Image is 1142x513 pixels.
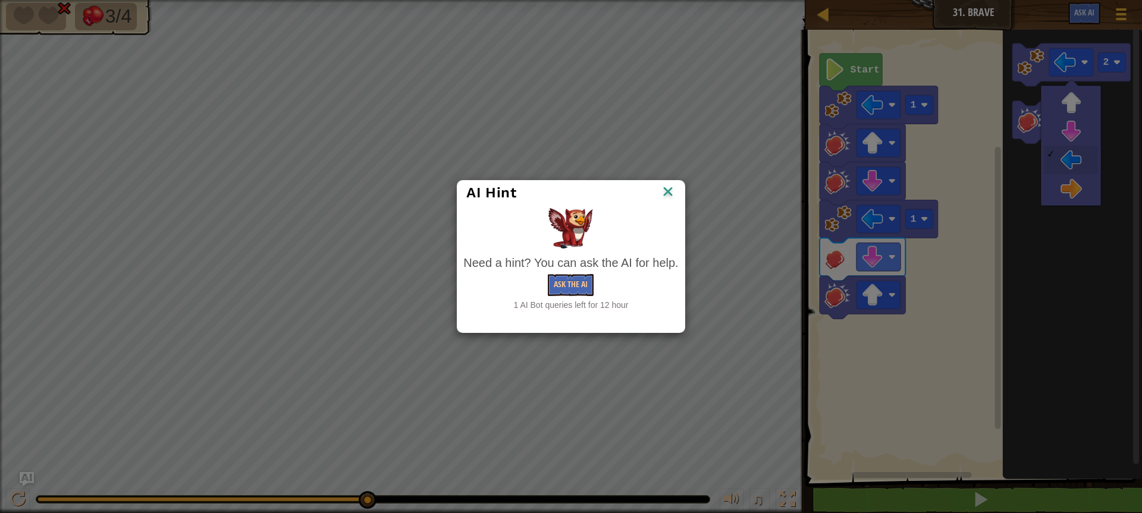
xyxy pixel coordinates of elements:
[463,254,678,272] div: Need a hint? You can ask the AI for help.
[466,184,516,201] span: AI Hint
[463,299,678,311] div: 1 AI Bot queries left for 12 hour
[548,274,594,296] button: Ask the AI
[660,184,676,202] img: IconClose.svg
[548,208,593,248] img: AI Hint Animal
